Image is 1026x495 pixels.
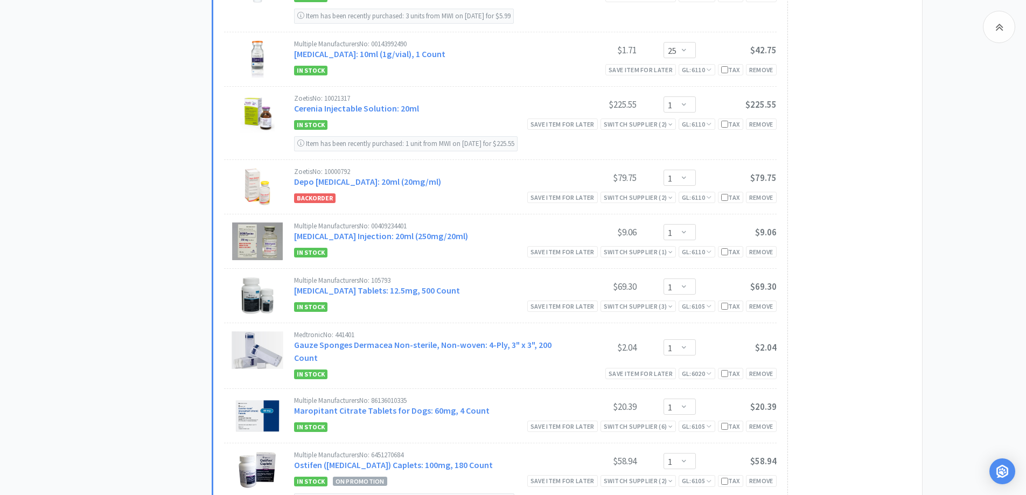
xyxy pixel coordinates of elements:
[556,226,637,239] div: $9.06
[682,248,712,256] span: GL: 6110
[682,369,712,378] span: GL: 6020
[294,222,556,229] div: Multiple Manufacturers No: 00409234401
[294,231,468,241] a: [MEDICAL_DATA] Injection: 20ml (250mg/20ml)
[294,48,445,59] a: [MEDICAL_DATA]: 10ml (1g/vial), 1 Count
[294,405,490,416] a: Maropitant Citrate Tablets for Dogs: 60mg, 4 Count
[527,301,598,312] div: Save item for later
[556,280,637,293] div: $69.30
[605,368,676,379] div: Save item for later
[294,422,327,432] span: In Stock
[721,247,740,257] div: Tax
[682,66,712,74] span: GL: 6110
[750,172,777,184] span: $79.75
[605,64,676,75] div: Save item for later
[556,341,637,354] div: $2.04
[527,118,598,130] div: Save item for later
[294,285,460,296] a: [MEDICAL_DATA] Tablets: 12.5mg, 500 Count
[721,301,740,311] div: Tax
[294,66,327,75] span: In Stock
[682,422,712,430] span: GL: 6105
[604,192,673,203] div: Switch Supplier ( 2 )
[750,401,777,413] span: $20.39
[232,397,283,435] img: 002e6fa5bf324fd38a4195e1205d9355_209429.png
[294,302,327,312] span: In Stock
[746,246,777,257] div: Remove
[294,451,556,458] div: Multiple Manufacturers No: 6451270684
[294,168,556,175] div: Zoetis No: 10000792
[294,339,552,363] a: Gauze Sponges Dermacea Non-sterile, Non-woven: 4-Ply, 3" x 3", 200 Count
[245,168,270,206] img: 2e70a740b6be45aa84fe988424c6873a_134.png
[294,40,556,47] div: Multiple Manufacturers No: 00143992490
[294,95,556,102] div: Zoetis No: 10021317
[721,119,740,129] div: Tax
[294,193,336,203] span: Backorder
[750,281,777,292] span: $69.30
[604,119,673,129] div: Switch Supplier ( 2 )
[527,475,598,486] div: Save item for later
[682,477,712,485] span: GL: 6105
[750,455,777,467] span: $58.94
[755,341,777,353] span: $2.04
[294,331,556,338] div: Medtronic No: 441401
[604,476,673,486] div: Switch Supplier ( 2 )
[746,368,777,379] div: Remove
[294,120,327,130] span: In Stock
[556,400,637,413] div: $20.39
[682,302,712,310] span: GL: 6105
[604,247,673,257] div: Switch Supplier ( 1 )
[604,421,673,431] div: Switch Supplier ( 6 )
[721,368,740,379] div: Tax
[240,95,275,133] img: 4f038bf4143f4944856ca8ba83f2ee27_540744.png
[333,477,387,486] span: On Promotion
[721,65,740,75] div: Tax
[294,397,556,404] div: Multiple Manufacturers No: 86136010335
[527,246,598,257] div: Save item for later
[556,98,637,111] div: $225.55
[556,44,637,57] div: $1.71
[294,369,327,379] span: In Stock
[251,40,263,78] img: 763e93d490ac4ca2b382c63db54be19f_1907.png
[294,277,556,284] div: Multiple Manufacturers No: 105793
[746,118,777,130] div: Remove
[746,421,777,432] div: Remove
[294,459,493,470] a: Ostifen ([MEDICAL_DATA]) Caplets: 100mg, 180 Count
[746,301,777,312] div: Remove
[721,192,740,203] div: Tax
[989,458,1015,484] div: Open Intercom Messenger
[241,277,274,315] img: dfdb82ed46584362a03c46ef42fa038c_6597.png
[721,476,740,486] div: Tax
[746,192,777,203] div: Remove
[294,9,514,24] div: Item has been recently purchased: 3 units from MWI on [DATE] for $5.99
[746,475,777,486] div: Remove
[746,64,777,75] div: Remove
[721,421,740,431] div: Tax
[294,136,518,151] div: Item has been recently purchased: 1 unit from MWI on [DATE] for $225.55
[527,192,598,203] div: Save item for later
[556,455,637,468] div: $58.94
[682,193,712,201] span: GL: 6110
[556,171,637,184] div: $79.75
[745,99,777,110] span: $225.55
[750,44,777,56] span: $42.75
[232,222,283,260] img: 6b4febc4e2f84c3caa3869bc1b848721_261233.png
[604,301,673,311] div: Switch Supplier ( 3 )
[294,477,327,486] span: In Stock
[294,248,327,257] span: In Stock
[682,120,712,128] span: GL: 6110
[237,451,278,489] img: 8202d77c80fb480690c9f4e748c04b3d_167599.png
[755,226,777,238] span: $9.06
[232,331,284,369] img: 4cef2dceea6749bca4f2b9bf8c7b0d42_1359.png
[294,103,419,114] a: Cerenia Injectable Solution: 20ml
[527,421,598,432] div: Save item for later
[294,176,441,187] a: Depo [MEDICAL_DATA]: 20ml (20mg/ml)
